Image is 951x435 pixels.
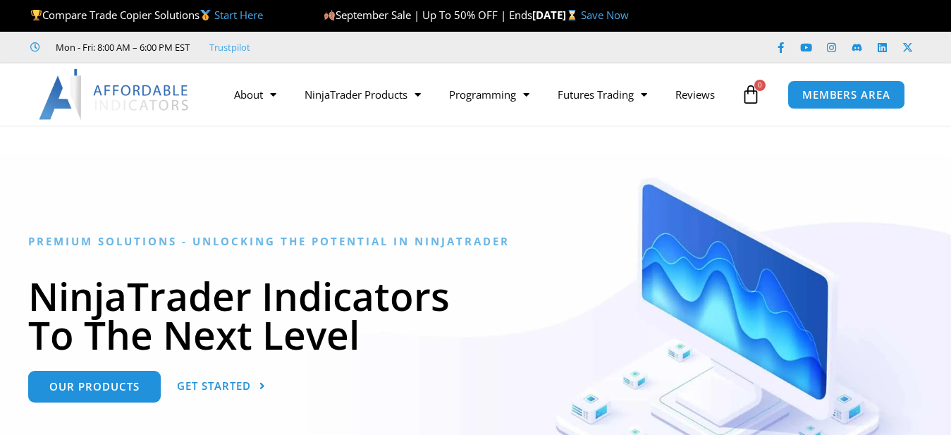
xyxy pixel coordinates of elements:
[28,235,923,248] h6: Premium Solutions - Unlocking the Potential in NinjaTrader
[52,39,190,56] span: Mon - Fri: 8:00 AM – 6:00 PM EST
[802,90,890,100] span: MEMBERS AREA
[31,10,42,20] img: 🏆
[567,10,577,20] img: ⌛
[28,371,161,403] a: Our Products
[324,10,335,20] img: 🍂
[435,78,544,111] a: Programming
[177,381,251,391] span: Get Started
[30,8,263,22] span: Compare Trade Copier Solutions
[28,276,923,354] h1: NinjaTrader Indicators To The Next Level
[532,8,581,22] strong: [DATE]
[49,381,140,392] span: Our Products
[324,8,532,22] span: September Sale | Up To 50% OFF | Ends
[200,10,211,20] img: 🥇
[661,78,729,111] a: Reviews
[544,78,661,111] a: Futures Trading
[290,78,435,111] a: NinjaTrader Products
[209,39,250,56] a: Trustpilot
[720,74,782,115] a: 0
[220,78,290,111] a: About
[787,80,905,109] a: MEMBERS AREA
[754,80,766,91] span: 0
[581,8,629,22] a: Save Now
[177,371,266,403] a: Get Started
[214,8,263,22] a: Start Here
[39,69,190,120] img: LogoAI | Affordable Indicators – NinjaTrader
[220,78,737,111] nav: Menu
